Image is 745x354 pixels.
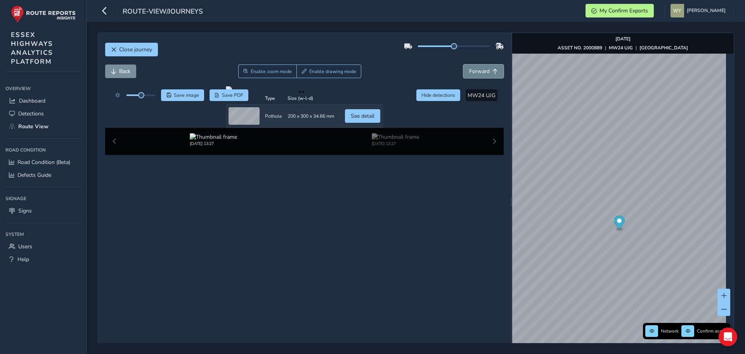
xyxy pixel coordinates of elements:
a: Road Condition (Beta) [5,156,81,169]
button: My Confirm Exports [586,4,654,17]
span: Help [17,256,29,263]
div: | | [558,45,688,51]
a: Detections [5,107,81,120]
button: Close journey [105,43,158,56]
img: Thumbnail frame [372,133,419,141]
span: Save image [174,92,199,98]
button: Draw [296,65,361,78]
span: ESSEX HIGHWAYS ANALYTICS PLATFORM [11,30,53,66]
button: Zoom [238,65,297,78]
strong: MW24 UJG [609,45,633,51]
span: Forward [469,68,490,75]
span: Dashboard [19,97,45,105]
button: Hide detections [416,89,461,101]
img: rr logo [11,5,76,23]
div: [DATE] 13:27 [190,141,237,146]
span: Detections [18,110,44,117]
div: Signage [5,193,81,204]
a: Defects Guide [5,169,81,181]
span: Defects Guide [17,171,51,179]
strong: [GEOGRAPHIC_DATA] [639,45,688,51]
img: diamond-layout [670,4,684,17]
a: Route View [5,120,81,133]
button: [PERSON_NAME] [670,4,728,17]
button: See detail [345,109,380,123]
span: See detail [351,112,374,120]
button: Forward [463,65,504,78]
a: Dashboard [5,94,81,107]
span: Signs [18,207,32,214]
strong: [DATE] [615,36,631,42]
img: Thumbnail frame [190,133,237,141]
div: Map marker [614,216,624,232]
a: Users [5,240,81,253]
div: System [5,228,81,240]
span: MW24 UJG [468,92,496,99]
button: Back [105,65,136,78]
button: Save [161,89,204,101]
span: Close journey [119,46,152,53]
span: My Confirm Exports [599,7,648,14]
span: [PERSON_NAME] [687,4,726,17]
span: Road Condition (Beta) [17,159,70,166]
span: Route View [18,123,49,130]
span: route-view/journeys [123,7,203,17]
a: Help [5,253,81,266]
span: Back [119,68,130,75]
span: Network [661,328,679,334]
button: PDF [210,89,249,101]
span: Hide detections [421,92,455,98]
td: 200 x 300 x 34.66 mm [285,105,337,128]
div: [DATE] 13:27 [372,141,419,146]
span: Enable drawing mode [309,68,356,75]
strong: ASSET NO. 2000889 [558,45,602,51]
div: Road Condition [5,144,81,156]
td: Pothole [262,105,285,128]
span: Users [18,243,32,250]
div: Overview [5,83,81,94]
a: Signs [5,204,81,217]
span: Save PDF [222,92,243,98]
div: Open Intercom Messenger [719,328,737,346]
span: Confirm assets [697,328,728,334]
span: Enable zoom mode [251,68,292,75]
